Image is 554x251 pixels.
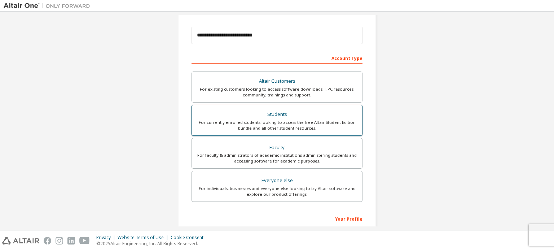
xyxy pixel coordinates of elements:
[192,213,362,224] div: Your Profile
[44,237,51,244] img: facebook.svg
[171,235,208,241] div: Cookie Consent
[196,120,358,131] div: For currently enrolled students looking to access the free Altair Student Edition bundle and all ...
[4,2,94,9] img: Altair One
[196,186,358,197] div: For individuals, businesses and everyone else looking to try Altair software and explore our prod...
[196,109,358,120] div: Students
[196,152,358,164] div: For faculty & administrators of academic institutions administering students and accessing softwa...
[67,237,75,244] img: linkedin.svg
[196,143,358,153] div: Faculty
[2,237,39,244] img: altair_logo.svg
[196,176,358,186] div: Everyone else
[96,235,118,241] div: Privacy
[196,76,358,86] div: Altair Customers
[192,52,362,64] div: Account Type
[79,237,90,244] img: youtube.svg
[56,237,63,244] img: instagram.svg
[196,86,358,98] div: For existing customers looking to access software downloads, HPC resources, community, trainings ...
[118,235,171,241] div: Website Terms of Use
[96,241,208,247] p: © 2025 Altair Engineering, Inc. All Rights Reserved.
